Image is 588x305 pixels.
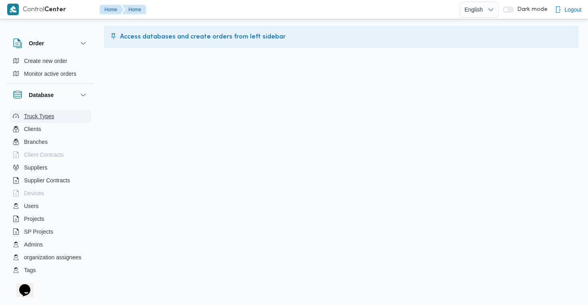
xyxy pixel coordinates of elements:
[10,148,91,161] button: Client Contracts
[10,123,91,135] button: Clients
[29,38,44,48] h3: Order
[10,225,91,238] button: SP Projects
[24,240,43,249] span: Admins
[10,110,91,123] button: Truck Types
[24,56,67,66] span: Create new order
[10,264,91,277] button: Tags
[24,163,47,172] span: Suppliers
[8,273,34,297] iframe: chat widget
[44,7,66,13] b: Center
[24,150,64,160] span: Client Contracts
[10,67,91,80] button: Monitor active orders
[10,135,91,148] button: Branches
[564,5,582,14] span: Logout
[10,251,91,264] button: organization assignees
[514,6,548,13] span: Dark mode
[24,176,70,185] span: Supplier Contracts
[24,214,44,224] span: Projects
[24,124,41,134] span: Clients
[24,201,39,211] span: Users
[10,187,91,200] button: Devices
[552,2,585,18] button: Logout
[24,137,48,147] span: Branches
[6,106,94,280] div: Database
[100,5,124,14] button: Home
[10,55,91,67] button: Create new order
[6,55,94,83] div: Order
[24,252,81,262] span: organization assignees
[10,238,91,251] button: Admins
[10,212,91,225] button: Projects
[13,38,88,48] button: Order
[24,111,54,121] span: Truck Types
[10,174,91,187] button: Supplier Contracts
[13,90,88,100] button: Database
[24,69,76,79] span: Monitor active orders
[10,200,91,212] button: Users
[24,265,36,275] span: Tags
[122,5,146,14] button: Home
[24,227,53,236] span: SP Projects
[7,4,19,15] img: X8yXhbKr1z7QwAAAABJRU5ErkJggg==
[29,90,54,100] h3: Database
[10,161,91,174] button: Suppliers
[24,188,44,198] span: Devices
[120,32,286,42] span: Access databases and create orders from left sidebar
